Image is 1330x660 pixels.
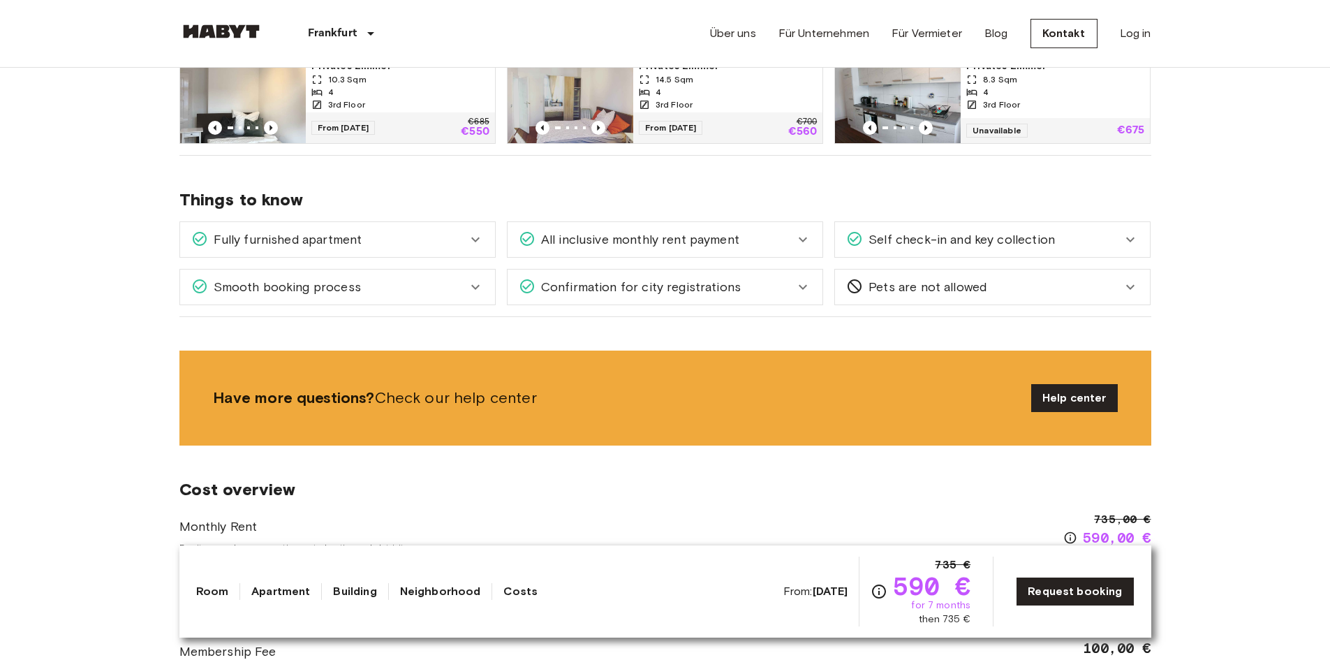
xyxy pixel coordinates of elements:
button: Previous image [264,121,278,135]
span: 735 € [935,557,970,573]
a: Kontakt [1030,19,1098,48]
span: Check our help center [213,388,1020,409]
span: 10.3 Sqm [328,73,367,86]
p: €550 [461,126,489,138]
button: Previous image [208,121,222,135]
p: €560 [788,126,818,138]
a: Help center [1031,384,1118,412]
span: for 7 months [911,599,970,613]
span: 14.5 Sqm [656,73,693,86]
b: Have more questions? [213,388,375,407]
a: Building [333,583,376,600]
div: Fully furnished apartment [180,222,495,257]
a: Blog [984,25,1008,42]
svg: Check cost overview for full price breakdown. Please note that discounts apply to new joiners onl... [871,583,887,600]
span: From: [783,584,848,599]
button: Previous image [591,121,605,135]
a: Marketing picture of unit DE-04-007-001-03HFPrevious imagePrevious imagePrivates Zimmer8.3 Sqm43r... [834,59,1151,144]
button: Previous image [863,121,877,135]
a: Marketing picture of unit DE-04-007-001-02HFPrevious imagePrevious imagePrivates Zimmer10.3 Sqm43... [179,59,496,144]
a: Apartment [251,583,310,600]
img: Marketing picture of unit DE-04-007-001-02HF [180,59,306,143]
span: 4 [328,86,334,98]
span: 590,00 € [1083,528,1151,548]
a: Für Unternehmen [778,25,869,42]
div: Confirmation for city registrations [508,270,822,305]
span: From [DATE] [311,121,376,135]
a: Neighborhood [400,583,481,600]
span: Fully furnished apartment [208,230,362,249]
a: Room [196,583,229,600]
span: All inclusive monthly rent payment [535,230,739,249]
b: [DATE] [813,585,848,598]
span: Smooth booking process [208,278,361,296]
img: Marketing picture of unit DE-04-007-001-01HF [508,59,633,143]
span: Confirmation for city registrations [535,278,741,296]
button: Previous image [919,121,933,135]
img: Marketing picture of unit DE-04-007-001-03HF [835,59,961,143]
span: 735,00 € [1094,511,1151,528]
p: €685 [468,118,489,126]
span: Cost overview [179,479,1151,500]
button: Previous image [535,121,549,135]
span: Self check-in and key collection [863,230,1055,249]
span: 3rd Floor [656,98,693,111]
div: Pets are not allowed [835,270,1150,305]
div: All inclusive monthly rent payment [508,222,822,257]
p: €675 [1117,125,1145,136]
span: Things to know [179,189,1151,210]
p: €700 [797,118,817,126]
span: 100,00 € [1083,638,1151,658]
a: Marketing picture of unit DE-04-007-001-01HFPrevious imagePrevious imagePrivates Zimmer14.5 Sqm43... [507,59,823,144]
span: 8.3 Sqm [983,73,1017,86]
span: 590 € [893,573,970,599]
a: Request booking [1016,577,1134,606]
span: 3rd Floor [328,98,365,111]
a: Costs [503,583,538,600]
a: Über uns [710,25,756,42]
span: Unavailable [966,124,1028,138]
span: 3rd Floor [983,98,1020,111]
span: Pets are not allowed [863,278,987,296]
img: Habyt [179,24,263,38]
svg: Check cost overview for full price breakdown. Please note that discounts apply to new joiners onl... [1063,531,1077,545]
span: 4 [656,86,661,98]
p: Frankfurt [308,25,357,42]
span: From [DATE] [639,121,703,135]
span: Monthly Rent [179,518,408,536]
div: Self check-in and key collection [835,222,1150,257]
span: Furniture surcharge, operating costs, heating and eletricity [179,541,408,554]
a: Für Vermieter [892,25,962,42]
span: then 735 € [919,613,971,626]
a: Log in [1120,25,1151,42]
div: Smooth booking process [180,270,495,305]
span: 4 [983,86,989,98]
span: 1.102,50 € [1066,583,1151,603]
